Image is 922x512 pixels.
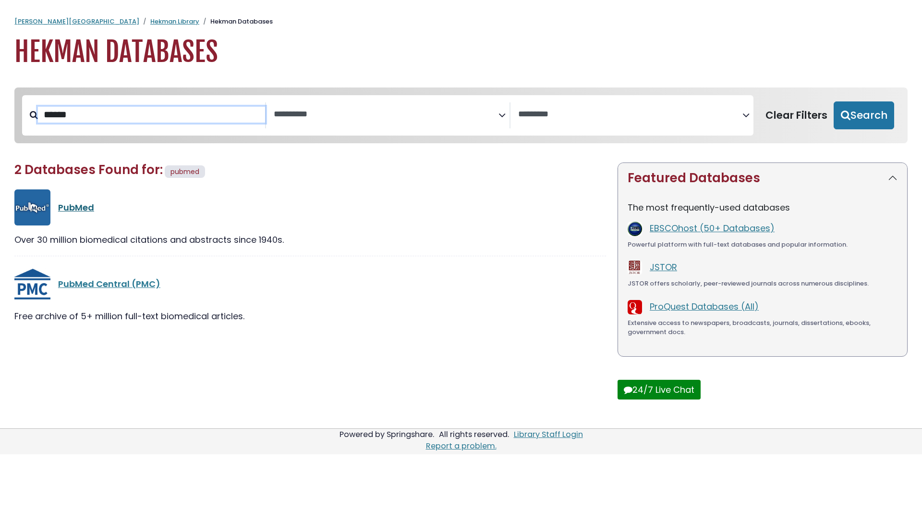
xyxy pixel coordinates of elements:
a: PubMed [58,201,94,213]
a: ProQuest Databases (All) [650,300,759,312]
div: Powered by Springshare. [338,429,436,440]
a: Library Staff Login [514,429,583,440]
div: JSTOR offers scholarly, peer-reviewed journals across numerous disciplines. [628,279,898,288]
nav: Search filters [14,87,908,143]
li: Hekman Databases [199,17,273,26]
button: Clear Filters [759,101,834,129]
span: 2 Databases Found for: [14,161,163,178]
a: [PERSON_NAME][GEOGRAPHIC_DATA] [14,17,139,26]
textarea: Search [518,110,742,120]
a: Report a problem. [426,440,497,451]
nav: breadcrumb [14,17,908,26]
div: Free archive of 5+ million full-text biomedical articles. [14,310,606,323]
a: EBSCOhost (50+ Databases) [650,222,775,234]
a: JSTOR [650,261,677,273]
div: Powerful platform with full-text databases and popular information. [628,240,898,250]
span: pubmed [170,167,199,176]
div: All rights reserved. [437,429,510,440]
a: Hekman Library [150,17,199,26]
div: Over 30 million biomedical citations and abstracts since 1940s. [14,233,606,246]
h1: Hekman Databases [14,36,908,68]
p: The most frequently-used databases [628,201,898,214]
button: 24/7 Live Chat [618,380,701,400]
button: Submit for Search Results [834,101,894,129]
a: PubMed Central (PMC) [58,278,160,290]
textarea: Search [274,110,498,120]
button: Featured Databases [618,163,907,193]
input: Search database by title or keyword [38,107,265,123]
div: Extensive access to newspapers, broadcasts, journals, dissertations, ebooks, government docs. [628,318,898,337]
